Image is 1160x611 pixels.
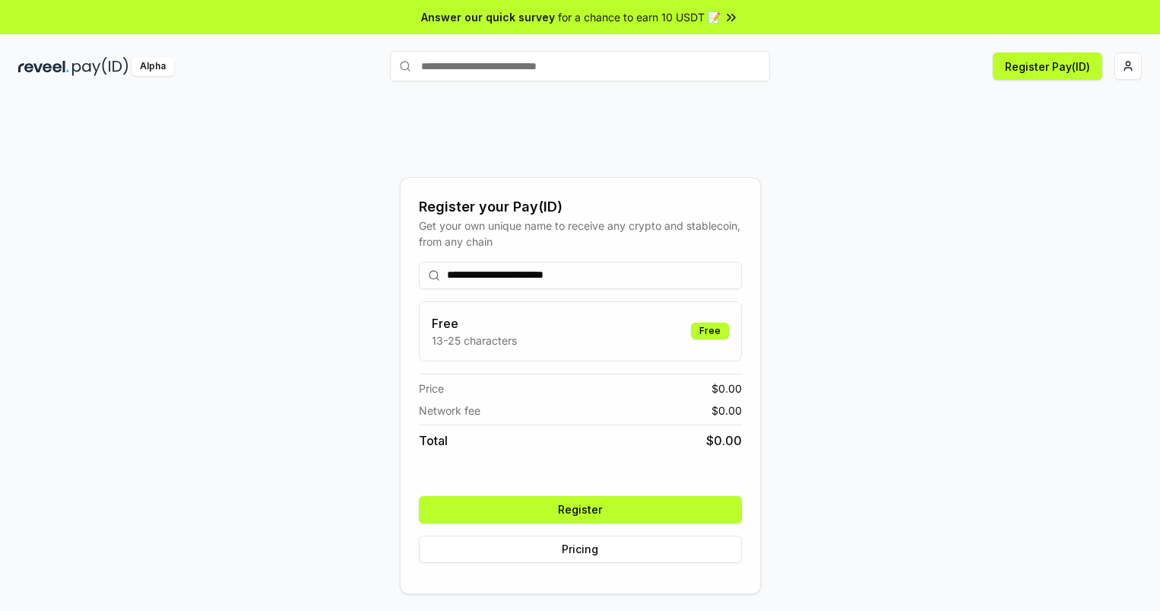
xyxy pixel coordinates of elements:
[419,403,480,418] span: Network fee
[432,314,517,333] h3: Free
[706,431,742,450] span: $ 0.00
[432,333,517,348] p: 13-25 characters
[712,380,742,396] span: $ 0.00
[421,9,555,25] span: Answer our quick survey
[712,403,742,418] span: $ 0.00
[132,57,174,76] div: Alpha
[419,196,742,218] div: Register your Pay(ID)
[691,323,729,339] div: Free
[419,431,448,450] span: Total
[419,218,742,250] div: Get your own unique name to receive any crypto and stablecoin, from any chain
[18,57,69,76] img: reveel_dark
[419,536,742,563] button: Pricing
[558,9,721,25] span: for a chance to earn 10 USDT 📝
[419,380,444,396] span: Price
[419,496,742,523] button: Register
[993,53,1102,80] button: Register Pay(ID)
[72,57,128,76] img: pay_id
